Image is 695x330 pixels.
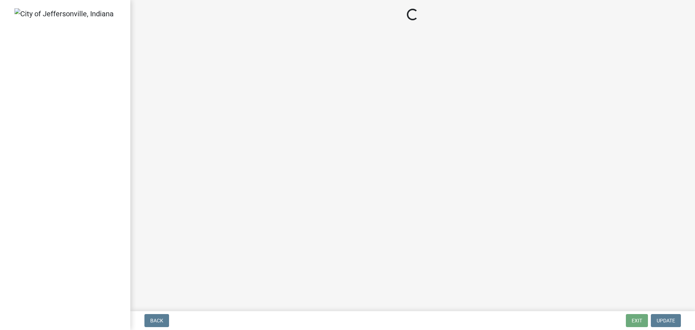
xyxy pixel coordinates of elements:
[144,314,169,327] button: Back
[657,318,675,323] span: Update
[651,314,681,327] button: Update
[626,314,648,327] button: Exit
[150,318,163,323] span: Back
[14,8,114,19] img: City of Jeffersonville, Indiana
